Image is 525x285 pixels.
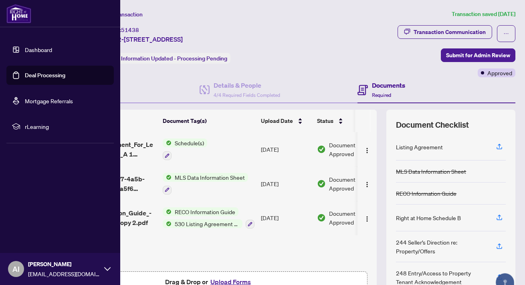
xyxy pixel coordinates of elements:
[361,211,374,224] button: Logo
[163,173,248,195] button: Status IconMLS Data Information Sheet
[317,145,326,154] img: Document Status
[25,46,52,53] a: Dashboard
[414,26,486,38] div: Transaction Communication
[396,119,469,130] span: Document Checklist
[493,257,517,281] button: Open asap
[317,213,326,222] img: Document Status
[100,11,143,18] span: View Transaction
[487,68,512,77] span: Approved
[396,213,461,222] div: Right at Home Schedule B
[25,122,108,131] span: rLearning
[25,72,65,79] a: Deal Processing
[441,48,515,62] button: Submit for Admin Review
[364,147,370,154] img: Logo
[6,4,31,23] img: logo
[258,201,314,235] td: [DATE]
[163,138,207,160] button: Status IconSchedule(s)
[258,132,314,167] td: [DATE]
[121,26,139,34] span: 51438
[446,49,510,62] span: Submit for Admin Review
[396,142,443,151] div: Listing Agreement
[99,53,230,64] div: Status:
[214,80,280,90] h4: Details & People
[361,143,374,156] button: Logo
[452,10,515,19] article: Transaction saved [DATE]
[314,110,382,132] th: Status
[163,138,172,147] img: Status Icon
[28,260,100,269] span: [PERSON_NAME]
[364,181,370,188] img: Logo
[214,92,280,98] span: 4/4 Required Fields Completed
[28,269,100,278] span: [EMAIL_ADDRESS][DOMAIN_NAME]
[25,97,73,104] a: Mortgage Referrals
[172,207,238,216] span: RECO Information Guide
[398,25,492,39] button: Transaction Communication
[329,140,379,158] span: Document Approved
[258,167,314,201] td: [DATE]
[99,34,183,44] span: Room 2-[STREET_ADDRESS]
[317,179,326,188] img: Document Status
[163,207,254,229] button: Status IconRECO Information GuideStatus Icon530 Listing Agreement - Commercial - Landlord Represe...
[172,138,207,147] span: Schedule(s)
[121,55,227,62] span: Information Updated - Processing Pending
[361,177,374,190] button: Logo
[163,219,172,228] img: Status Icon
[372,80,405,90] h4: Documents
[372,92,391,98] span: Required
[258,110,314,132] th: Upload Date
[160,110,258,132] th: Document Tag(s)
[172,219,242,228] span: 530 Listing Agreement - Commercial - Landlord Representation Agreement Authority to Offer for Sub...
[396,167,466,176] div: MLS Data Information Sheet
[172,173,248,182] span: MLS Data Information Sheet
[261,116,293,125] span: Upload Date
[329,175,379,193] span: Document Approved
[163,173,172,182] img: Status Icon
[163,207,172,216] img: Status Icon
[396,189,456,198] div: RECO Information Guide
[317,116,333,125] span: Status
[503,31,509,36] span: ellipsis
[364,216,370,222] img: Logo
[329,209,379,227] span: Document Approved
[12,263,20,275] span: AI
[396,238,487,255] div: 244 Seller’s Direction re: Property/Offers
